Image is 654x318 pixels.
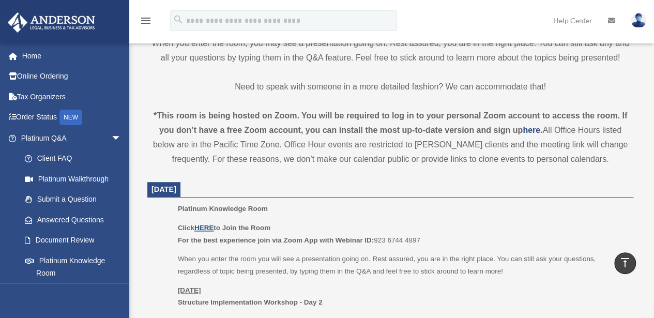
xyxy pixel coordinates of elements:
[7,107,137,128] a: Order StatusNEW
[7,46,137,66] a: Home
[14,189,137,210] a: Submit a Question
[178,253,626,277] p: When you enter the room you will see a presentation going on. Rest assured, you are in the right ...
[178,298,323,306] b: Structure Implementation Workshop - Day 2
[173,14,184,25] i: search
[14,250,132,283] a: Platinum Knowledge Room
[14,209,137,230] a: Answered Questions
[140,18,152,27] a: menu
[147,80,633,94] p: Need to speak with someone in a more detailed fashion? We can accommodate that!
[111,128,132,149] span: arrow_drop_down
[178,222,626,246] p: 923 6744 4897
[59,110,82,125] div: NEW
[178,224,270,232] b: Click to Join the Room
[178,205,268,213] span: Platinum Knowledge Room
[614,252,636,274] a: vertical_align_top
[631,13,646,28] img: User Pic
[151,185,176,193] span: [DATE]
[194,224,214,232] a: HERE
[178,286,201,294] u: [DATE]
[14,148,137,169] a: Client FAQ
[147,109,633,166] div: All Office Hours listed below are in the Pacific Time Zone. Office Hour events are restricted to ...
[7,86,137,107] a: Tax Organizers
[540,126,542,134] strong: .
[7,66,137,87] a: Online Ordering
[7,128,137,148] a: Platinum Q&Aarrow_drop_down
[147,36,633,65] p: When you enter the room, you may see a presentation going on. Rest assured, you are in the right ...
[619,256,631,269] i: vertical_align_top
[154,111,627,134] strong: *This room is being hosted on Zoom. You will be required to log in to your personal Zoom account ...
[523,126,540,134] a: here
[14,169,137,189] a: Platinum Walkthrough
[178,236,374,244] b: For the best experience join via Zoom App with Webinar ID:
[14,230,137,251] a: Document Review
[5,12,98,33] img: Anderson Advisors Platinum Portal
[140,14,152,27] i: menu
